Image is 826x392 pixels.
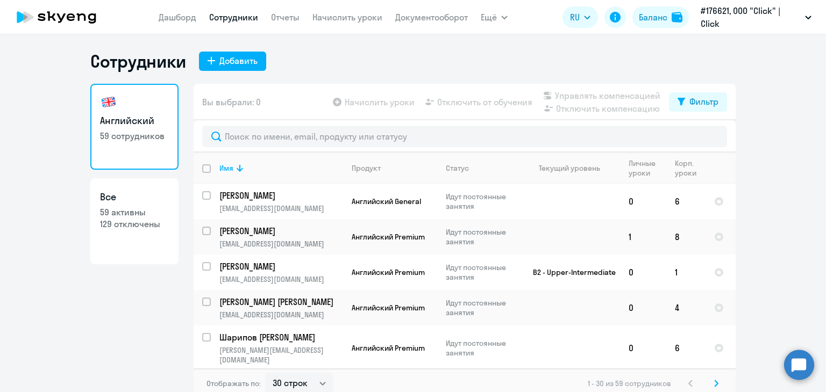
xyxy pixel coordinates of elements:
button: Балансbalance [632,6,689,28]
td: 0 [620,184,666,219]
p: Идут постоянные занятия [446,192,519,211]
td: 6 [666,184,706,219]
p: [PERSON_NAME] [219,225,341,237]
button: Добавить [199,52,266,71]
div: Статус [446,163,469,173]
span: Английский Premium [352,303,425,313]
p: Идут постоянные занятия [446,263,519,282]
span: RU [570,11,580,24]
button: #176621, ООО "Click" | Click [695,4,817,30]
p: Идут постоянные занятия [446,227,519,246]
p: #176621, ООО "Click" | Click [701,4,801,30]
p: [EMAIL_ADDRESS][DOMAIN_NAME] [219,239,343,249]
a: Начислить уроки [312,12,382,23]
span: Английский Premium [352,267,425,277]
div: Текущий уровень [539,163,600,173]
a: [PERSON_NAME] [219,225,343,237]
td: 4 [666,290,706,325]
p: Идут постоянные занятия [446,338,519,358]
div: Добавить [219,54,258,67]
div: Корп. уроки [675,158,705,178]
div: Текущий уровень [529,163,619,173]
a: Дашборд [159,12,196,23]
a: Сотрудники [209,12,258,23]
span: Отображать по: [206,379,261,388]
p: [EMAIL_ADDRESS][DOMAIN_NAME] [219,274,343,284]
div: Баланс [639,11,667,24]
div: Имя [219,163,343,173]
a: Шарипов [PERSON_NAME] [219,331,343,343]
span: Английский Premium [352,232,425,242]
div: Личные уроки [629,158,666,178]
h3: Все [100,190,169,204]
td: 0 [620,325,666,371]
td: 1 [620,219,666,255]
span: 1 - 30 из 59 сотрудников [588,379,671,388]
button: Ещё [481,6,508,28]
input: Поиск по имени, email, продукту или статусу [202,126,727,147]
h1: Сотрудники [90,50,186,72]
p: Шарипов [PERSON_NAME] [219,331,341,343]
a: [PERSON_NAME] [219,260,343,272]
a: [PERSON_NAME] [PERSON_NAME] [219,296,343,308]
a: Отчеты [271,12,300,23]
span: Ещё [481,11,497,24]
p: [EMAIL_ADDRESS][DOMAIN_NAME] [219,310,343,320]
img: english [100,93,117,111]
button: Фильтр [669,92,727,112]
span: Английский Premium [352,343,425,353]
td: 8 [666,219,706,255]
td: 6 [666,325,706,371]
td: 0 [620,290,666,325]
div: Фильтр [689,95,718,108]
p: [PERSON_NAME] [PERSON_NAME] [219,296,341,308]
p: Идут постоянные занятия [446,298,519,317]
span: Вы выбрали: 0 [202,96,261,108]
button: RU [562,6,598,28]
span: Английский General [352,197,421,206]
img: balance [672,12,682,23]
p: 59 активны [100,206,169,218]
h3: Английский [100,114,169,128]
p: 59 сотрудников [100,130,169,142]
p: [PERSON_NAME][EMAIL_ADDRESS][DOMAIN_NAME] [219,345,343,365]
a: [PERSON_NAME] [219,190,343,201]
a: Документооборот [395,12,468,23]
p: [PERSON_NAME] [219,190,341,201]
p: 129 отключены [100,218,169,230]
a: Все59 активны129 отключены [90,178,179,264]
p: [EMAIL_ADDRESS][DOMAIN_NAME] [219,204,343,213]
div: Продукт [352,163,381,173]
a: Английский59 сотрудников [90,84,179,170]
td: 0 [620,255,666,290]
p: [PERSON_NAME] [219,260,341,272]
td: 1 [666,255,706,290]
div: Имя [219,163,233,173]
td: B2 - Upper-Intermediate [520,255,620,290]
